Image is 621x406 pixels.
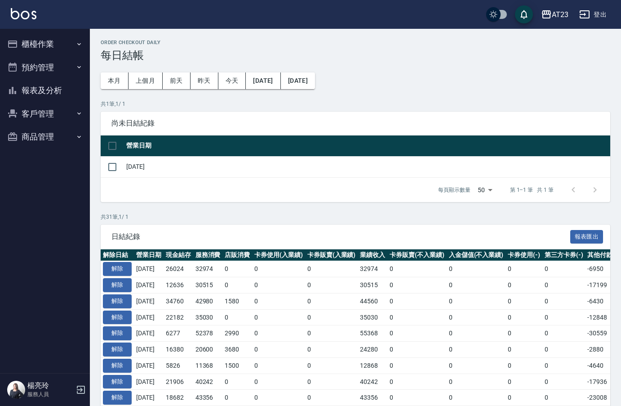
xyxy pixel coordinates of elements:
[252,342,305,358] td: 0
[358,293,387,309] td: 44560
[252,309,305,325] td: 0
[103,359,132,373] button: 解除
[387,374,447,390] td: 0
[134,325,164,342] td: [DATE]
[222,277,252,293] td: 0
[134,390,164,406] td: [DATE]
[101,249,134,261] th: 解除日結
[103,375,132,389] button: 解除
[358,342,387,358] td: 24280
[358,261,387,277] td: 32974
[438,186,470,194] p: 每頁顯示數量
[164,390,193,406] td: 18682
[101,213,610,221] p: 共 31 筆, 1 / 1
[387,342,447,358] td: 0
[193,277,223,293] td: 30515
[542,261,586,277] td: 0
[101,100,610,108] p: 共 1 筆, 1 / 1
[506,277,542,293] td: 0
[193,357,223,374] td: 11368
[222,249,252,261] th: 店販消費
[387,325,447,342] td: 0
[305,261,358,277] td: 0
[447,390,506,406] td: 0
[542,357,586,374] td: 0
[163,72,191,89] button: 前天
[27,390,73,398] p: 服務人員
[506,374,542,390] td: 0
[134,261,164,277] td: [DATE]
[103,311,132,325] button: 解除
[281,72,315,89] button: [DATE]
[134,342,164,358] td: [DATE]
[222,390,252,406] td: 0
[164,309,193,325] td: 22182
[252,249,305,261] th: 卡券使用(入業績)
[134,309,164,325] td: [DATE]
[193,249,223,261] th: 服務消費
[515,5,533,23] button: save
[305,374,358,390] td: 0
[101,72,129,89] button: 本月
[193,325,223,342] td: 52378
[542,309,586,325] td: 0
[191,72,218,89] button: 昨天
[537,5,572,24] button: AT23
[570,230,603,244] button: 報表匯出
[252,357,305,374] td: 0
[11,8,36,19] img: Logo
[358,357,387,374] td: 12868
[305,325,358,342] td: 0
[358,390,387,406] td: 43356
[218,72,246,89] button: 今天
[542,390,586,406] td: 0
[7,381,25,399] img: Person
[222,309,252,325] td: 0
[387,249,447,261] th: 卡券販賣(不入業績)
[134,374,164,390] td: [DATE]
[222,374,252,390] td: 0
[252,374,305,390] td: 0
[103,278,132,292] button: 解除
[103,294,132,308] button: 解除
[124,156,610,177] td: [DATE]
[134,249,164,261] th: 營業日期
[506,325,542,342] td: 0
[222,293,252,309] td: 1580
[387,293,447,309] td: 0
[164,261,193,277] td: 26024
[542,293,586,309] td: 0
[134,277,164,293] td: [DATE]
[387,309,447,325] td: 0
[447,293,506,309] td: 0
[4,125,86,149] button: 商品管理
[164,357,193,374] td: 5826
[4,32,86,56] button: 櫃檯作業
[164,277,193,293] td: 12636
[134,357,164,374] td: [DATE]
[570,232,603,240] a: 報表匯出
[164,293,193,309] td: 34760
[193,374,223,390] td: 40242
[542,342,586,358] td: 0
[222,261,252,277] td: 0
[358,309,387,325] td: 35030
[101,40,610,45] h2: Order checkout daily
[506,357,542,374] td: 0
[4,102,86,126] button: 客戶管理
[193,261,223,277] td: 32974
[542,374,586,390] td: 0
[506,261,542,277] td: 0
[305,390,358,406] td: 0
[222,325,252,342] td: 2990
[510,186,554,194] p: 第 1–1 筆 共 1 筆
[447,325,506,342] td: 0
[164,374,193,390] td: 21906
[164,249,193,261] th: 現金結存
[387,261,447,277] td: 0
[129,72,163,89] button: 上個月
[305,249,358,261] th: 卡券販賣(入業績)
[193,390,223,406] td: 43356
[542,249,586,261] th: 第三方卡券(-)
[4,79,86,102] button: 報表及分析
